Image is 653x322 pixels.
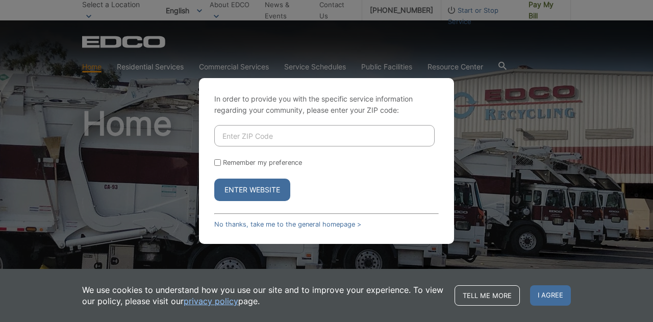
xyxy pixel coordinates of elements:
button: Enter Website [214,179,290,201]
a: No thanks, take me to the general homepage > [214,220,361,228]
span: I agree [530,285,571,306]
label: Remember my preference [223,159,302,166]
a: Tell me more [455,285,520,306]
input: Enter ZIP Code [214,125,435,146]
p: We use cookies to understand how you use our site and to improve your experience. To view our pol... [82,284,444,307]
p: In order to provide you with the specific service information regarding your community, please en... [214,93,439,116]
a: privacy policy [184,295,238,307]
